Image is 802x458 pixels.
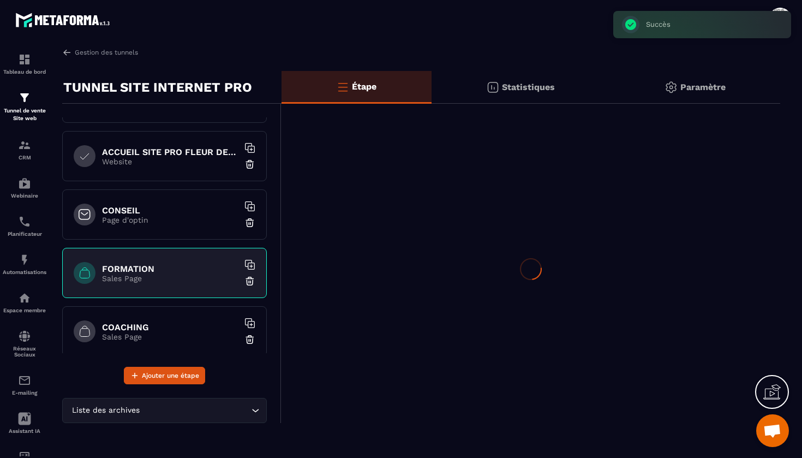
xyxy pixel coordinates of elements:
[502,82,555,92] p: Statistiques
[3,231,46,237] p: Planificateur
[18,292,31,305] img: automations
[3,83,46,130] a: formationformationTunnel de vente Site web
[18,91,31,104] img: formation
[18,177,31,190] img: automations
[3,428,46,434] p: Assistant IA
[18,374,31,387] img: email
[3,69,46,75] p: Tableau de bord
[3,307,46,313] p: Espace membre
[142,405,249,417] input: Search for option
[3,366,46,404] a: emailemailE-mailing
[3,154,46,160] p: CRM
[244,334,255,345] img: trash
[680,82,726,92] p: Paramètre
[3,390,46,396] p: E-mailing
[102,205,238,216] h6: CONSEIL
[3,107,46,122] p: Tunnel de vente Site web
[62,47,72,57] img: arrow
[102,216,238,224] p: Page d'optin
[3,404,46,442] a: Assistant IA
[102,264,238,274] h6: FORMATION
[69,405,142,417] span: Liste des archives
[3,245,46,283] a: automationsautomationsAutomatisations
[62,398,267,423] div: Search for option
[3,193,46,199] p: Webinaire
[62,47,138,57] a: Gestion des tunnels
[102,322,238,332] h6: COACHING
[63,76,252,98] p: TUNNEL SITE INTERNET PRO
[3,207,46,245] a: schedulerschedulerPlanificateur
[3,269,46,275] p: Automatisations
[486,81,499,94] img: stats.20deebd0.svg
[665,81,678,94] img: setting-gr.5f69749f.svg
[15,10,113,30] img: logo
[18,253,31,266] img: automations
[244,276,255,287] img: trash
[756,414,789,447] div: Ouvrir le chat
[3,346,46,358] p: Réseaux Sociaux
[124,367,205,384] button: Ajouter une étape
[18,53,31,66] img: formation
[3,283,46,322] a: automationsautomationsEspace membre
[244,159,255,170] img: trash
[3,322,46,366] a: social-networksocial-networkRéseaux Sociaux
[3,45,46,83] a: formationformationTableau de bord
[102,147,238,157] h6: ACCUEIL SITE PRO FLEUR DE VIE
[102,332,238,341] p: Sales Page
[352,81,376,92] p: Étape
[336,80,349,93] img: bars-o.4a397970.svg
[102,157,238,166] p: Website
[18,139,31,152] img: formation
[18,330,31,343] img: social-network
[102,274,238,283] p: Sales Page
[18,215,31,228] img: scheduler
[142,370,199,381] span: Ajouter une étape
[244,217,255,228] img: trash
[3,130,46,169] a: formationformationCRM
[3,169,46,207] a: automationsautomationsWebinaire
